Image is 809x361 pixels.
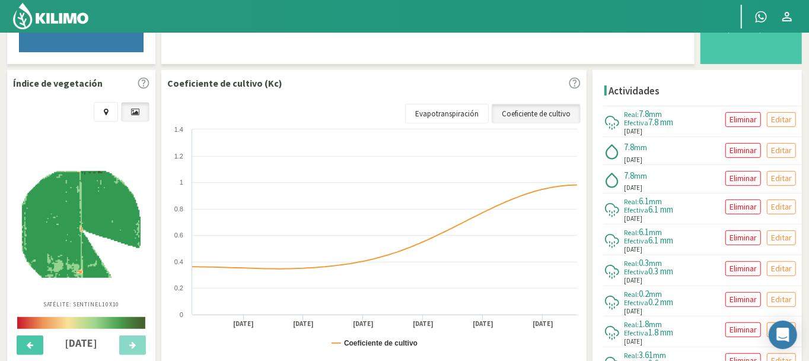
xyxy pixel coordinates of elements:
[649,319,662,330] span: mm
[639,108,649,119] span: 7.8
[624,205,648,214] span: Efectiva
[624,337,642,347] span: [DATE]
[624,110,639,119] span: Real:
[624,328,648,337] span: Efectiva
[180,179,183,186] text: 1
[624,259,639,268] span: Real:
[624,155,642,165] span: [DATE]
[174,284,183,292] text: 0.2
[180,311,183,318] text: 0
[624,245,642,255] span: [DATE]
[649,258,662,268] span: mm
[639,288,649,299] span: 0.2
[653,350,666,360] span: mm
[624,275,642,286] span: [DATE]
[634,142,647,153] span: mm
[624,141,634,153] span: 7.8
[405,104,489,124] a: Evapotranspiración
[730,172,757,185] p: Eliminar
[492,104,581,124] a: Coeficiente de cultivo
[13,76,103,90] p: Índice de vegetación
[533,319,553,328] text: [DATE]
[649,196,662,207] span: mm
[649,109,662,119] span: mm
[624,126,642,137] span: [DATE]
[648,204,673,215] span: 6.1 mm
[639,318,649,330] span: 1.8
[725,199,761,214] button: Eliminar
[648,327,673,338] span: 1.8 mm
[725,230,761,245] button: Eliminar
[649,289,662,299] span: mm
[634,170,647,181] span: mm
[730,231,757,245] p: Eliminar
[771,200,792,214] p: Editar
[43,300,120,309] p: Satélite: Sentinel
[624,214,642,224] span: [DATE]
[767,261,796,276] button: Editar
[174,153,183,160] text: 1.2
[624,197,639,206] span: Real:
[344,339,418,347] text: Coeficiente de cultivo
[771,231,792,245] p: Editar
[473,319,493,328] text: [DATE]
[639,226,649,237] span: 6.1
[767,199,796,214] button: Editar
[624,236,648,245] span: Efectiva
[413,319,434,328] text: [DATE]
[624,170,634,181] span: 7.8
[639,195,649,207] span: 6.1
[648,116,673,128] span: 7.8 mm
[624,351,639,360] span: Real:
[624,320,639,329] span: Real:
[767,112,796,127] button: Editar
[771,113,792,126] p: Editar
[730,262,757,275] p: Eliminar
[174,258,183,265] text: 0.4
[725,112,761,127] button: Eliminar
[648,296,673,308] span: 0.2 mm
[648,235,673,246] span: 6.1 mm
[767,171,796,186] button: Editar
[730,144,757,157] p: Eliminar
[767,143,796,158] button: Editar
[174,232,183,239] text: 0.6
[771,172,792,185] p: Editar
[725,292,761,307] button: Eliminar
[174,205,183,213] text: 0.8
[609,85,660,97] h4: Actividades
[353,319,374,328] text: [DATE]
[624,183,642,193] span: [DATE]
[174,126,183,133] text: 1.4
[639,349,653,360] span: 3.61
[12,2,90,30] img: Kilimo
[624,118,648,127] span: Efectiva
[293,319,314,328] text: [DATE]
[17,317,145,329] img: scale
[730,113,757,126] p: Eliminar
[767,292,796,307] button: Editar
[725,322,761,337] button: Eliminar
[771,293,792,306] p: Editar
[167,76,282,90] p: Coeficiente de cultivo (Kc)
[725,143,761,158] button: Eliminar
[725,171,761,186] button: Eliminar
[767,230,796,245] button: Editar
[639,257,649,268] span: 0.3
[771,144,792,157] p: Editar
[50,337,113,349] h4: [DATE]
[233,319,254,328] text: [DATE]
[102,300,120,308] span: 10X10
[624,290,639,299] span: Real:
[730,200,757,214] p: Eliminar
[771,262,792,275] p: Editar
[767,322,796,337] button: Editar
[649,227,662,237] span: mm
[624,298,648,307] span: Efectiva
[730,293,757,306] p: Eliminar
[624,267,648,276] span: Efectiva
[624,306,642,316] span: [DATE]
[648,265,673,277] span: 0.3 mm
[730,323,757,337] p: Eliminar
[769,321,797,349] div: Open Intercom Messenger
